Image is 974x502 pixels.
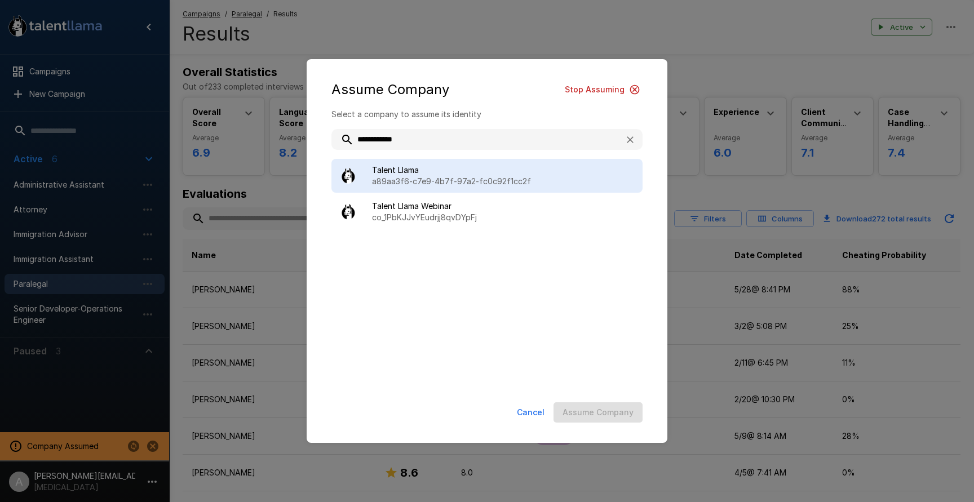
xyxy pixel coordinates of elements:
[331,109,643,120] p: Select a company to assume its identity
[372,165,634,176] span: Talent Llama
[340,168,356,184] img: llama_clean.png
[331,195,643,229] div: Talent Llama Webinarco_1PbKJJvYEudrjj8qvDYpFj
[331,159,643,193] div: Talent Llamaa89aa3f6-c7e9-4b7f-97a2-fc0c92f1cc2f
[331,79,643,100] div: Assume Company
[340,204,356,220] img: llama_clean.png
[372,212,634,223] p: co_1PbKJJvYEudrjj8qvDYpFj
[372,201,634,212] span: Talent Llama Webinar
[560,79,643,100] button: Stop Assuming
[512,402,549,423] button: Cancel
[372,176,634,187] p: a89aa3f6-c7e9-4b7f-97a2-fc0c92f1cc2f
